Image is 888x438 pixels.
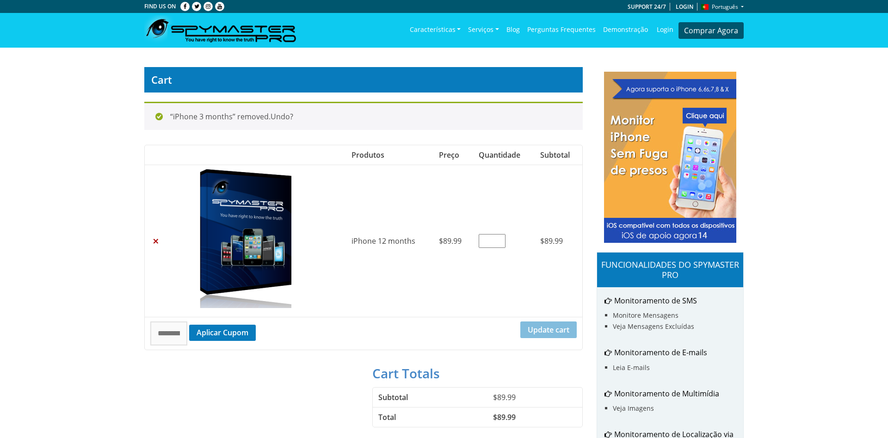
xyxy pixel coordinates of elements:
[624,3,670,11] a: Support 24/7
[520,321,577,338] button: Update cart
[493,412,516,422] bdi: 89.99
[372,361,583,382] h2: Cart totals
[613,362,734,373] li: Leia E-mails
[151,74,576,86] h1: Cart
[439,236,462,246] bdi: 89.99
[346,165,433,317] td: iPhone 12 months
[493,392,516,402] bdi: 89.99
[678,22,744,39] a: Comprar Agora
[672,3,697,11] a: Login
[144,102,583,130] div: “iPhone 3 months” removed.
[604,348,743,357] h6: Monitoramento de E-mails
[433,145,473,165] th: Preço
[597,253,743,287] h5: FUNCIONALIDADES DO SPYMASTER PRO
[493,392,497,402] span: $
[464,16,503,45] a: Serviços
[373,388,487,407] th: Subtotal
[406,16,465,45] a: Características
[473,145,535,165] th: Quantidade
[144,15,296,45] img: SpymasterPro
[540,236,563,246] bdi: 89.99
[701,1,744,13] button: Português
[493,412,497,422] span: $
[346,145,433,165] th: Produtos
[176,169,315,308] img: Placeholder
[439,236,443,246] span: $
[479,234,506,248] input: Product quantity
[189,325,256,341] button: Aplicar Cupom
[503,16,524,43] a: Blog
[652,16,678,43] a: Login
[712,3,738,11] span: Português
[150,235,161,247] a: Remove iPhone 12 months from cart
[604,296,743,305] h6: Monitoramento de SMS
[540,236,544,246] span: $
[144,0,176,12] p: Find us on
[599,16,652,43] a: Demonstração
[535,145,582,165] th: Subtotal
[524,16,599,43] a: Perguntas frequentes
[604,389,743,398] h6: Monitoramento de Multimídia
[373,407,487,427] th: Total
[604,67,736,243] img: ad img
[271,111,293,122] a: Undo?
[613,403,734,414] li: Veja Imagens
[613,310,734,321] li: Monitore Mensagens
[613,321,734,332] li: Veja Mensagens Excluídas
